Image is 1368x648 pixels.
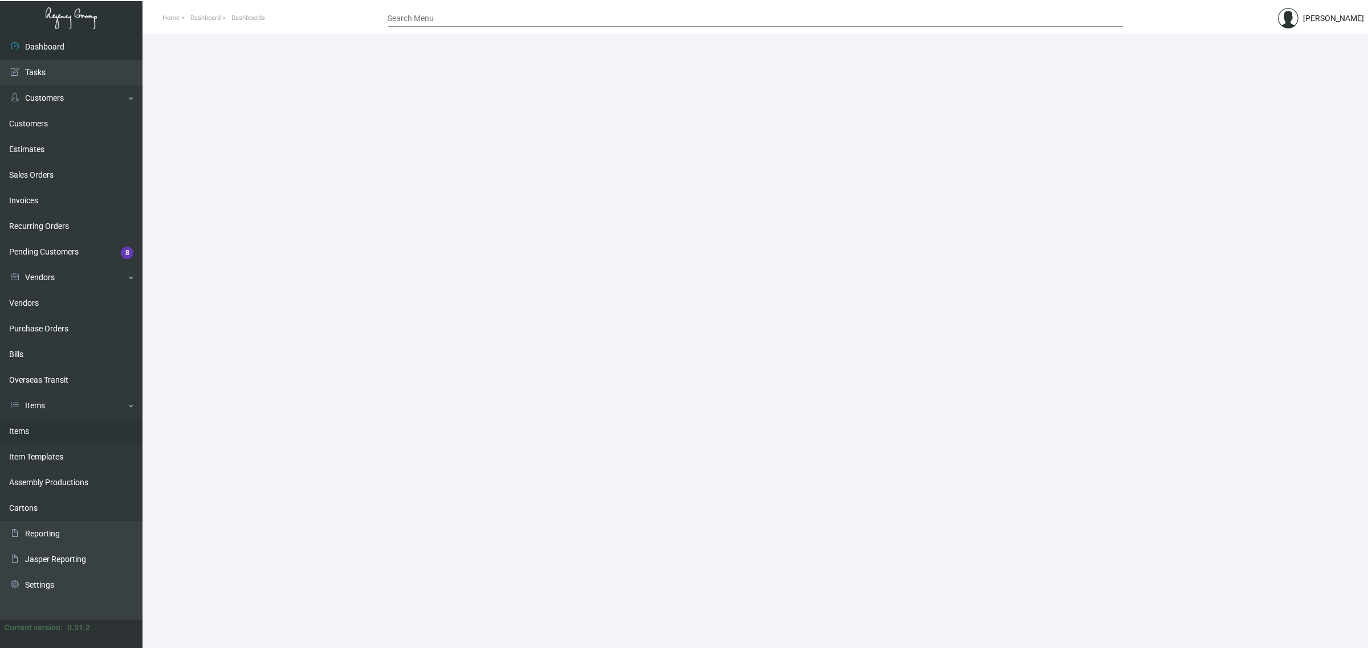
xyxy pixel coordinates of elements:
span: Home [162,14,180,22]
div: Current version: [5,622,63,634]
img: admin@bootstrapmaster.com [1278,8,1298,28]
div: 0.51.2 [67,622,90,634]
span: Dashboard [190,14,221,22]
span: Dashboards [231,14,265,22]
div: [PERSON_NAME] [1303,13,1364,24]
